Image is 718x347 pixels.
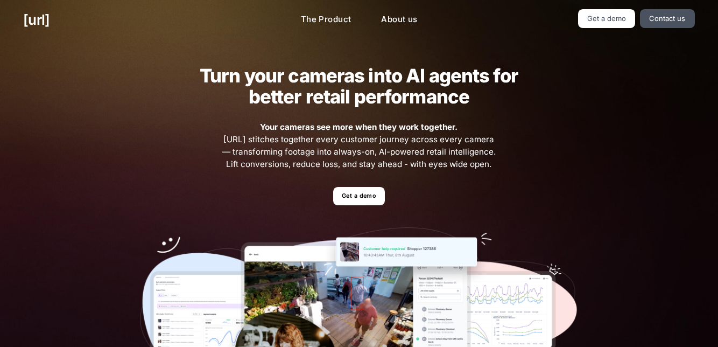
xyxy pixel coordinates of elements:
h2: Turn your cameras into AI agents for better retail performance [183,65,535,107]
a: Get a demo [333,187,384,206]
a: The Product [292,9,360,30]
a: Get a demo [578,9,636,28]
span: [URL] stitches together every customer journey across every camera — transforming footage into al... [221,121,497,170]
a: About us [372,9,426,30]
a: [URL] [23,9,50,30]
strong: Your cameras see more when they work together. [260,122,457,132]
a: Contact us [640,9,695,28]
